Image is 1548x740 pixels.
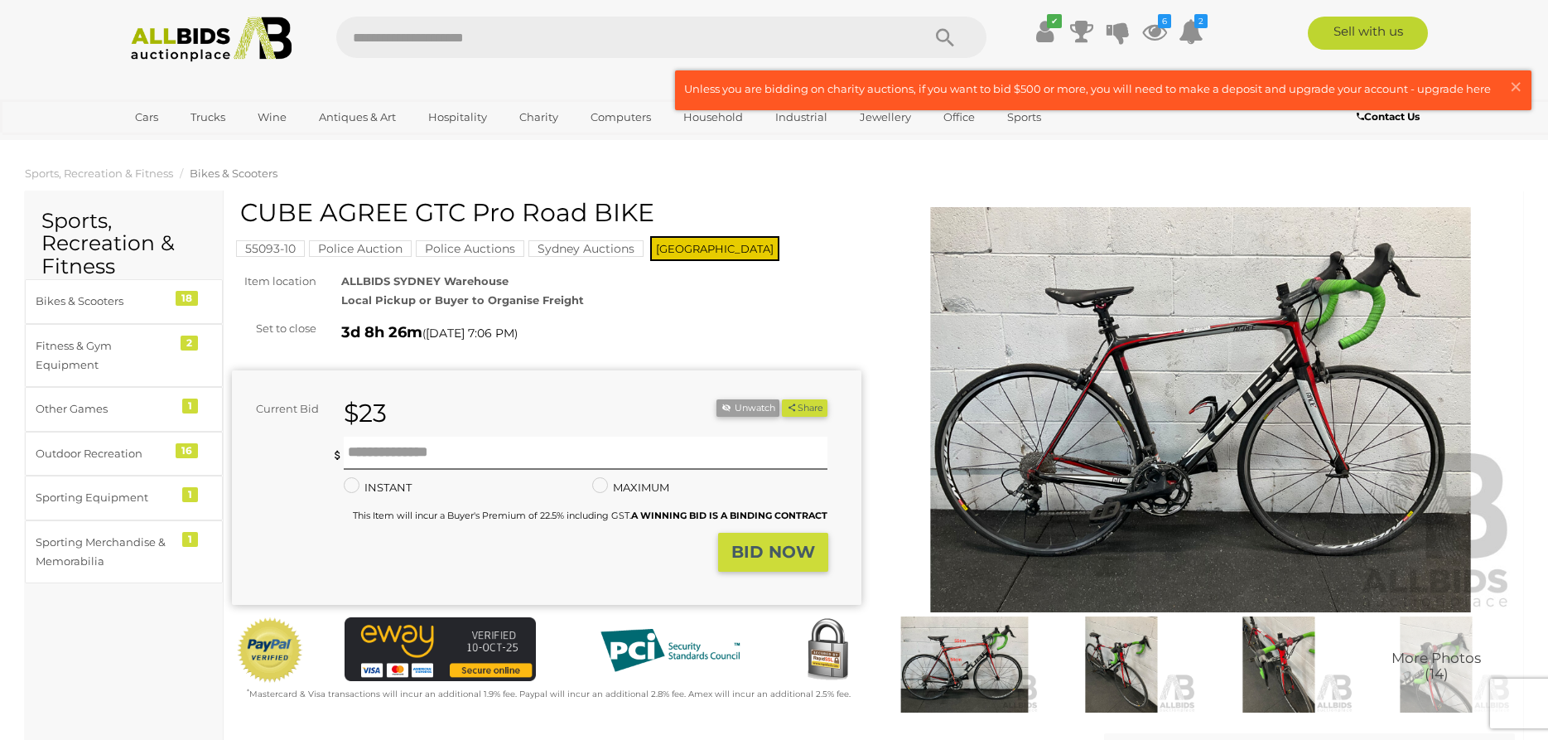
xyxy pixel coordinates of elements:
a: 6 [1142,17,1167,46]
span: More Photos (14) [1391,651,1481,682]
strong: $23 [344,398,387,428]
img: Official PayPal Seal [236,617,304,684]
div: 1 [182,487,198,502]
img: PCI DSS compliant [587,617,753,684]
button: Share [782,399,827,417]
i: 6 [1158,14,1171,28]
img: CUBE AGREE GTC Pro Road BIKE [1204,617,1353,713]
mark: 55093-10 [236,240,305,257]
i: ✔ [1047,14,1062,28]
strong: BID NOW [731,542,815,562]
a: Antiques & Art [308,104,407,131]
small: Mastercard & Visa transactions will incur an additional 1.9% fee. Paypal will incur an additional... [247,689,851,699]
div: Bikes & Scooters [36,292,172,311]
a: Other Games 1 [25,387,223,431]
img: CUBE AGREE GTC Pro Road BIKE [886,207,1516,613]
a: ✔ [1033,17,1058,46]
div: Set to close [219,319,329,338]
div: 1 [182,399,198,414]
strong: 3d 8h 26m [341,323,422,341]
a: Charity [509,104,569,131]
a: Bikes & Scooters [190,167,277,180]
a: Trucks [180,104,236,131]
div: Fitness & Gym Equipment [36,336,172,375]
h1: CUBE AGREE GTC Pro Road BIKE [240,199,857,226]
a: Police Auction [309,242,412,255]
button: BID NOW [718,533,828,572]
mark: Police Auction [309,240,412,257]
img: Allbids.com.au [122,17,301,62]
div: 18 [176,291,198,306]
h2: Sports, Recreation & Fitness [41,210,206,278]
a: Contact Us [1357,108,1424,126]
a: Household [673,104,754,131]
img: CUBE AGREE GTC Pro Road BIKE [1047,617,1196,713]
mark: Sydney Auctions [528,240,644,257]
a: Jewellery [849,104,922,131]
i: 2 [1194,14,1208,28]
span: [DATE] 7:06 PM [426,326,514,341]
div: Sporting Merchandise & Memorabilia [36,533,172,572]
div: Outdoor Recreation [36,444,172,463]
a: 55093-10 [236,242,305,255]
div: 1 [182,532,198,547]
a: 2 [1179,17,1203,46]
a: Sell with us [1308,17,1428,50]
a: Sports, Recreation & Fitness [25,167,173,180]
a: Sydney Auctions [528,242,644,255]
img: Secured by Rapid SSL [794,617,861,684]
img: CUBE AGREE GTC Pro Road BIKE [1362,617,1511,713]
label: INSTANT [344,478,412,497]
a: Computers [580,104,662,131]
a: Hospitality [417,104,498,131]
div: Current Bid [232,399,331,418]
a: Cars [124,104,169,131]
a: Sporting Equipment 1 [25,476,223,520]
a: Sporting Merchandise & Memorabilia 1 [25,520,223,584]
span: [GEOGRAPHIC_DATA] [650,236,779,261]
li: Unwatch this item [716,399,779,417]
div: Item location [219,272,329,291]
span: × [1508,70,1523,103]
small: This Item will incur a Buyer's Premium of 22.5% including GST. [353,510,827,521]
span: ( ) [422,326,518,340]
img: eWAY Payment Gateway [345,617,536,681]
a: [GEOGRAPHIC_DATA] [124,131,263,158]
strong: Local Pickup or Buyer to Organise Freight [341,293,584,307]
button: Unwatch [716,399,779,417]
button: Search [904,17,986,58]
a: Fitness & Gym Equipment 2 [25,324,223,388]
a: More Photos(14) [1362,617,1511,713]
mark: Police Auctions [416,240,524,257]
a: Sports [996,104,1052,131]
div: Sporting Equipment [36,488,172,507]
img: CUBE AGREE GTC Pro Road BIKE [890,617,1039,713]
a: Bikes & Scooters 18 [25,279,223,323]
a: Wine [247,104,297,131]
a: Police Auctions [416,242,524,255]
b: A WINNING BID IS A BINDING CONTRACT [631,510,827,521]
a: Office [933,104,986,131]
div: Other Games [36,399,172,418]
a: Industrial [764,104,838,131]
a: Outdoor Recreation 16 [25,432,223,476]
div: 16 [176,443,198,458]
strong: ALLBIDS SYDNEY Warehouse [341,274,509,288]
div: 2 [181,336,198,351]
label: MAXIMUM [592,478,669,497]
b: Contact Us [1357,110,1420,123]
